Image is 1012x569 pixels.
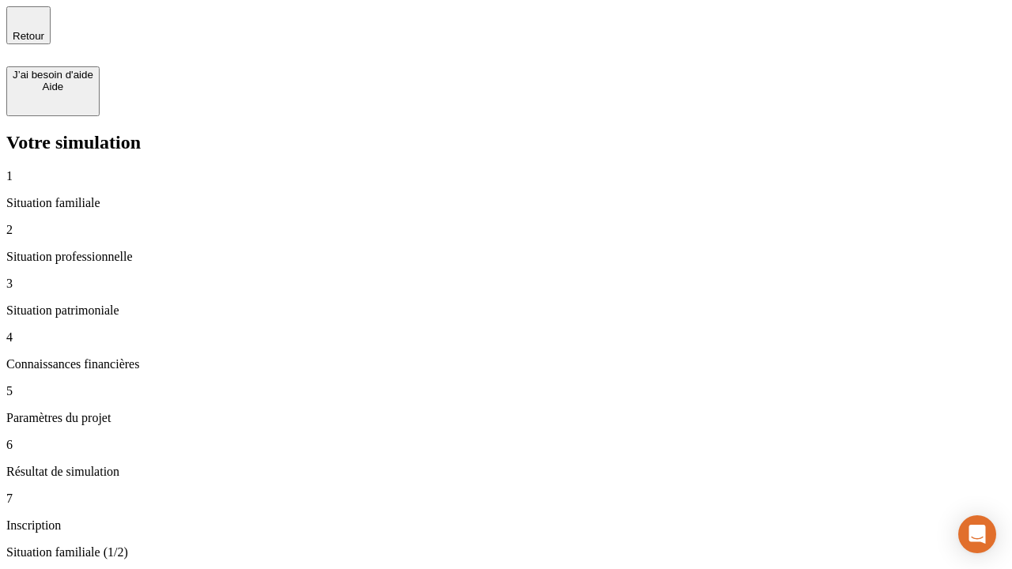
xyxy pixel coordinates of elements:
[958,515,996,553] div: Open Intercom Messenger
[6,518,1006,533] p: Inscription
[13,81,93,92] div: Aide
[6,330,1006,345] p: 4
[6,169,1006,183] p: 1
[6,277,1006,291] p: 3
[6,196,1006,210] p: Situation familiale
[6,132,1006,153] h2: Votre simulation
[6,384,1006,398] p: 5
[6,357,1006,371] p: Connaissances financières
[6,545,1006,560] p: Situation familiale (1/2)
[6,223,1006,237] p: 2
[6,250,1006,264] p: Situation professionnelle
[6,6,51,44] button: Retour
[13,30,44,42] span: Retour
[6,438,1006,452] p: 6
[6,66,100,116] button: J’ai besoin d'aideAide
[13,69,93,81] div: J’ai besoin d'aide
[6,303,1006,318] p: Situation patrimoniale
[6,492,1006,506] p: 7
[6,465,1006,479] p: Résultat de simulation
[6,411,1006,425] p: Paramètres du projet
